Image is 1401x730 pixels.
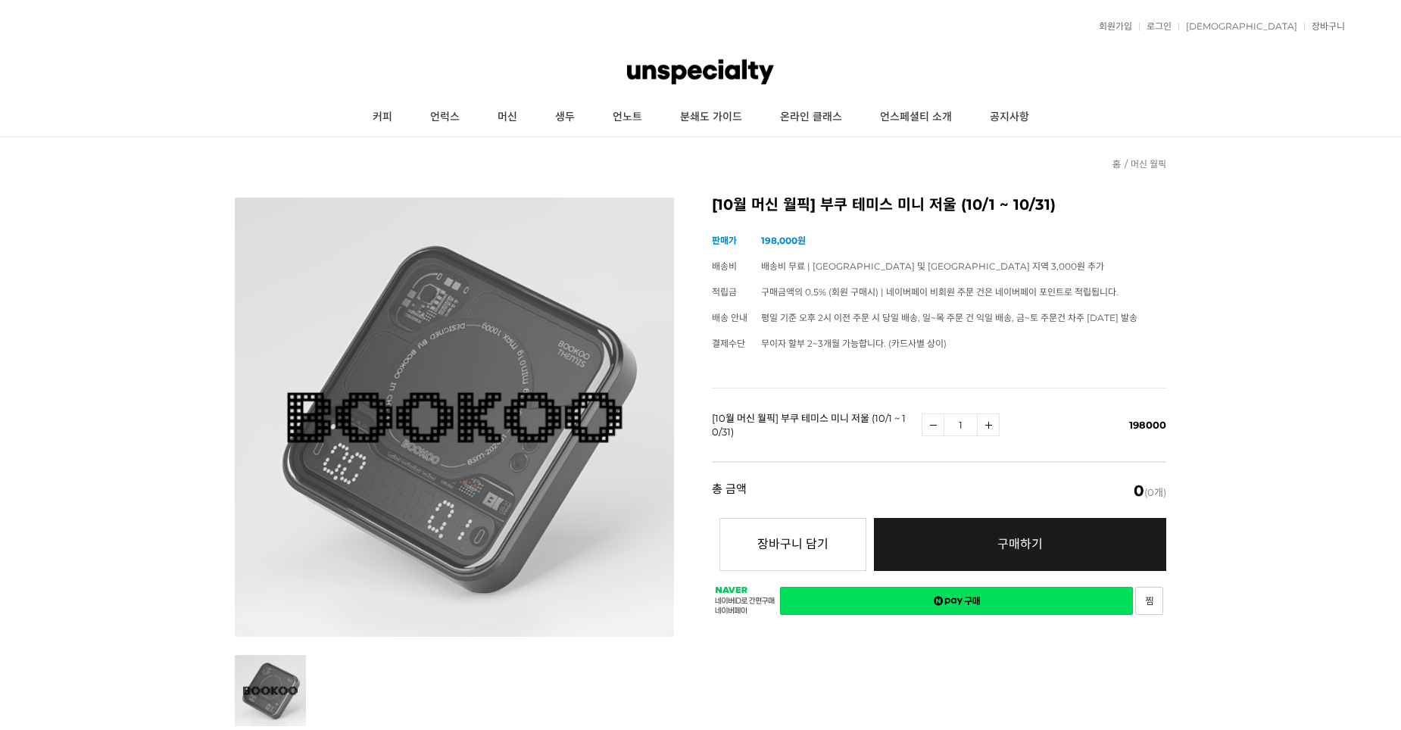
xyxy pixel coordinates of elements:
[712,198,1166,213] h2: [10월 머신 월픽] 부쿠 테미스 미니 저울 (10/1 ~ 10/31)
[479,98,536,136] a: 머신
[761,98,861,136] a: 온라인 클래스
[1131,158,1166,170] a: 머신 월픽
[761,260,1104,272] span: 배송비 무료 | [GEOGRAPHIC_DATA] 및 [GEOGRAPHIC_DATA] 지역 3,000원 추가
[1112,158,1121,170] a: 홈
[761,338,947,349] span: 무이자 할부 2~3개월 가능합니다. (카드사별 상이)
[712,483,747,498] strong: 총 금액
[761,312,1137,323] span: 평일 기준 오후 2시 이전 주문 시 당일 배송, 일~목 주문 건 익일 배송, 금~토 주문건 차주 [DATE] 발송
[780,587,1133,615] a: 새창
[712,388,922,461] td: [10월 머신 월픽] 부쿠 테미스 미니 저울 (10/1 ~ 10/31)
[997,537,1043,551] span: 구매하기
[922,413,944,436] a: 수량감소
[874,518,1166,571] a: 구매하기
[235,198,674,637] img: [10월 머신 월픽] 부쿠 테미스 미니 저울 (10/1 ~ 10/31)
[536,98,594,136] a: 생두
[1091,22,1132,31] a: 회원가입
[1139,22,1172,31] a: 로그인
[594,98,661,136] a: 언노트
[627,49,774,95] img: 언스페셜티 몰
[1134,482,1144,500] em: 0
[971,98,1048,136] a: 공지사항
[761,235,806,246] strong: 198,000원
[1304,22,1345,31] a: 장바구니
[1134,483,1166,498] span: (0개)
[1178,22,1297,31] a: [DEMOGRAPHIC_DATA]
[712,312,747,323] span: 배송 안내
[712,235,737,246] span: 판매가
[719,518,866,571] button: 장바구니 담기
[1135,587,1163,615] a: 새창
[712,338,745,349] span: 결제수단
[1129,419,1166,431] span: 198000
[977,413,1000,436] a: 수량증가
[411,98,479,136] a: 언럭스
[861,98,971,136] a: 언스페셜티 소개
[761,286,1119,298] span: 구매금액의 0.5% (회원 구매시) | 네이버페이 비회원 주문 건은 네이버페이 포인트로 적립됩니다.
[712,260,737,272] span: 배송비
[661,98,761,136] a: 분쇄도 가이드
[712,286,737,298] span: 적립금
[354,98,411,136] a: 커피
